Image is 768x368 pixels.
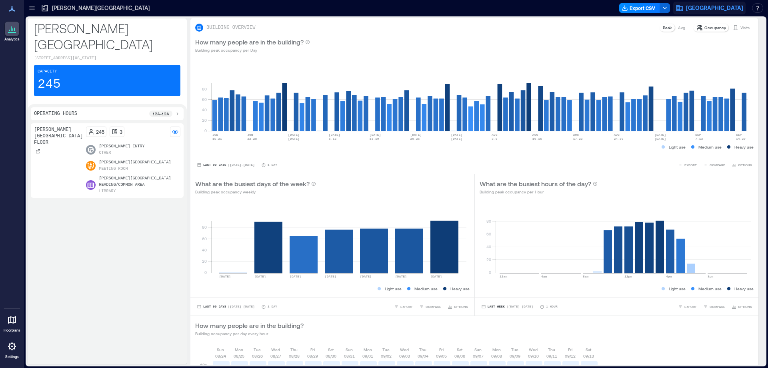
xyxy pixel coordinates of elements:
p: BUILDING OVERVIEW [206,24,255,31]
p: 12a - 12a [152,111,169,117]
tspan: 0 [204,270,207,275]
p: 09/02 [381,353,392,359]
p: Thu [290,346,298,353]
span: OPTIONS [738,163,752,167]
p: [PERSON_NAME][GEOGRAPHIC_DATA] Reading/Common Area [99,175,180,188]
text: [DATE] [370,133,381,137]
button: COMPARE [702,161,727,169]
p: 08/29 [307,353,318,359]
text: [DATE] [325,275,336,278]
p: Building peak occupancy per Day [195,47,310,53]
text: [DATE] [219,275,231,278]
p: Sun [346,346,353,353]
p: What are the busiest hours of the day? [480,179,591,189]
text: [DATE] [254,275,266,278]
button: Last 90 Days |[DATE]-[DATE] [195,161,256,169]
text: [DATE] [430,275,442,278]
button: EXPORT [676,161,698,169]
tspan: 40 [202,107,207,112]
span: EXPORT [684,304,697,309]
button: EXPORT [392,303,414,311]
p: Other [99,150,111,156]
text: [DATE] [395,275,407,278]
p: Library [99,188,116,195]
button: OPTIONS [730,161,754,169]
p: 08/26 [252,353,263,359]
text: AUG [573,133,579,137]
text: AUG [492,133,498,137]
text: 6-12 [329,137,336,141]
tspan: 60 [202,97,207,102]
p: Fri [439,346,444,353]
p: 08/28 [289,353,300,359]
p: [PERSON_NAME][GEOGRAPHIC_DATA] [34,20,180,52]
p: 09/10 [528,353,539,359]
p: Thu [548,346,555,353]
span: [GEOGRAPHIC_DATA] [686,4,743,12]
p: Mon [492,346,501,353]
p: Sun [217,346,224,353]
p: Heavy use [734,286,754,292]
text: [DATE] [654,133,666,137]
tspan: 80 [486,219,491,223]
p: 3 [120,129,122,135]
p: 09/08 [491,353,502,359]
p: Avg [678,24,685,31]
p: Operating Hours [34,111,77,117]
p: Building peak occupancy per Hour [480,189,598,195]
text: 4pm [666,275,672,278]
p: 09/09 [510,353,520,359]
p: Fri [568,346,572,353]
p: 09/07 [473,353,484,359]
p: Medium use [698,144,722,150]
p: Wed [400,346,409,353]
button: Last 90 Days |[DATE]-[DATE] [195,303,256,311]
span: EXPORT [684,163,697,167]
text: [DATE] [654,137,666,141]
p: How many people are in the building? [195,321,304,330]
p: Medium use [414,286,438,292]
p: What are the busiest days of the week? [195,179,310,189]
tspan: 20 [202,259,207,263]
p: Fri [310,346,315,353]
span: COMPARE [710,163,725,167]
button: EXPORT [676,303,698,311]
p: Settings [5,354,19,359]
p: Mon [364,346,372,353]
text: 12am [500,275,507,278]
p: 09/05 [436,353,447,359]
p: [PERSON_NAME][GEOGRAPHIC_DATA] Floor [34,127,83,146]
text: JUN [247,133,253,137]
p: Peak [663,24,672,31]
p: Meeting Room [99,166,128,172]
p: Thu [419,346,426,353]
p: Light use [669,144,686,150]
p: Building peak occupancy weekly [195,189,316,195]
text: 3-9 [492,137,498,141]
text: [DATE] [451,133,462,137]
p: Sun [474,346,482,353]
p: 09/04 [418,353,428,359]
text: AUG [614,133,620,137]
text: SEP [736,133,742,137]
text: SEP [695,133,701,137]
p: Sat [328,346,334,353]
p: Tue [254,346,261,353]
p: Light use [669,286,686,292]
p: Wed [529,346,538,353]
p: 1 Day [268,304,277,309]
text: AUG [532,133,538,137]
text: 12pm [624,275,632,278]
p: 09/03 [399,353,410,359]
text: [DATE] [290,275,301,278]
p: [PERSON_NAME] Entry [99,143,144,150]
p: Sat [457,346,462,353]
tspan: 80 [202,225,207,229]
text: 14-20 [736,137,746,141]
button: [GEOGRAPHIC_DATA] [673,2,746,14]
p: 08/31 [344,353,355,359]
tspan: 40 [486,244,491,249]
button: OPTIONS [730,303,754,311]
text: [DATE] [288,137,300,141]
p: 09/12 [565,353,576,359]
